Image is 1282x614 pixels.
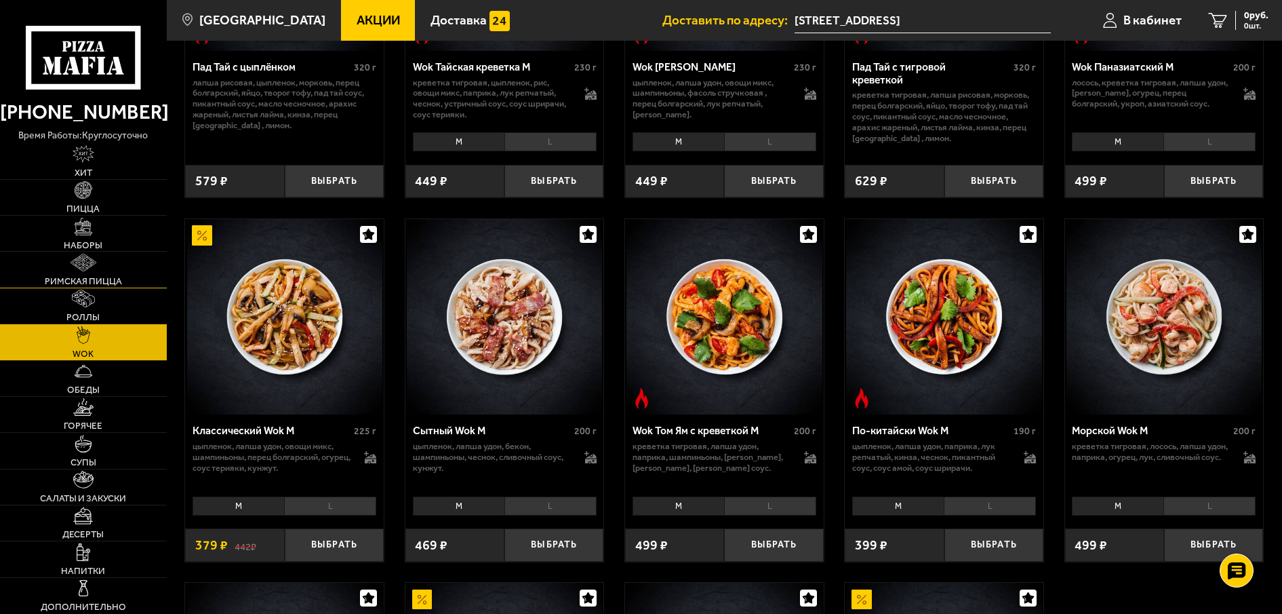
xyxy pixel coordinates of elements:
s: 442 ₽ [235,539,256,552]
li: M [413,497,504,516]
span: Роллы [66,313,100,322]
input: Ваш адрес доставки [795,8,1051,33]
li: M [1072,497,1163,516]
button: Выбрать [285,529,384,561]
li: M [633,132,724,151]
span: [GEOGRAPHIC_DATA] [199,14,325,27]
li: M [852,497,944,516]
button: Выбрать [1164,165,1263,197]
span: 225 г [354,425,376,437]
button: Выбрать [724,529,823,561]
span: 449 ₽ [415,174,447,188]
p: цыпленок, лапша удон, бекон, шампиньоны, чеснок, сливочный соус, кунжут. [413,441,571,473]
div: Сытный Wok M [413,425,571,438]
span: Римская пицца [45,277,122,286]
img: Сытный Wok M [407,219,603,415]
button: Выбрать [724,165,823,197]
button: Выбрать [504,165,603,197]
img: По-китайски Wok M [846,219,1042,415]
span: Обеды [67,385,100,395]
span: 320 г [354,62,376,73]
a: Сытный Wok M [405,219,604,415]
span: 499 ₽ [1075,174,1107,188]
img: Острое блюдо [852,388,872,408]
span: 200 г [1233,62,1256,73]
span: Горячее [64,421,102,431]
span: 469 ₽ [415,539,447,552]
span: 230 г [794,62,816,73]
p: цыпленок, лапша удон, овощи микс, шампиньоны, перец болгарский, огурец, соус терияки, кунжут. [193,441,350,473]
span: 449 ₽ [635,174,668,188]
span: Наборы [64,241,102,250]
li: L [504,132,597,151]
div: Морской Wok M [1072,425,1230,438]
span: 379 ₽ [195,539,228,552]
p: креветка тигровая, цыпленок, рис, овощи микс, паприка, лук репчатый, чеснок, устричный соус, соус... [413,77,571,120]
span: Напитки [61,567,105,576]
span: 579 ₽ [195,174,228,188]
img: Акционный [852,590,872,610]
li: L [724,497,816,516]
img: Акционный [412,590,433,610]
span: Салаты и закуски [40,494,126,503]
span: Акции [357,14,400,27]
span: 320 г [1014,62,1036,73]
span: WOK [73,349,94,359]
p: креветка тигровая, лапша удон, паприка, шампиньоны, [PERSON_NAME], [PERSON_NAME], [PERSON_NAME] с... [633,441,790,473]
span: 190 г [1014,425,1036,437]
p: лосось, креветка тигровая, лапша удон, [PERSON_NAME], огурец, перец болгарский, укроп, азиатский ... [1072,77,1230,109]
span: 0 шт. [1244,22,1268,30]
span: Хит [75,168,92,178]
li: L [504,497,597,516]
p: креветка тигровая, лапша рисовая, морковь, перец болгарский, яйцо, творог тофу, пад тай соус, пик... [852,90,1036,143]
li: M [413,132,504,151]
div: Wok Тайская креветка M [413,61,571,74]
li: L [1163,497,1256,516]
span: Пицца [66,204,100,214]
span: 399 ₽ [855,539,887,552]
div: По-китайски Wok M [852,425,1010,438]
img: Акционный [192,225,212,246]
div: Пад Тай с цыплёнком [193,61,350,74]
li: M [633,497,724,516]
p: лапша рисовая, цыпленок, морковь, перец болгарский, яйцо, творог тофу, пад тай соус, пикантный со... [193,77,376,131]
p: цыпленок, лапша удон, паприка, лук репчатый, кинза, чеснок, пикантный соус, соус Амой, соус шрирачи. [852,441,1010,473]
div: Пад Тай с тигровой креветкой [852,61,1010,87]
p: цыпленок, лапша удон, овощи микс, шампиньоны, фасоль стручковая , перец болгарский, лук репчатый,... [633,77,790,120]
li: M [193,497,284,516]
div: Wok Паназиатский M [1072,61,1230,74]
span: 230 г [574,62,597,73]
button: Выбрать [1164,529,1263,561]
span: 0 руб. [1244,11,1268,20]
span: Дополнительно [41,602,126,612]
button: Выбрать [504,529,603,561]
img: Wok Том Ям с креветкой M [626,219,822,415]
span: Доставка [430,14,487,27]
span: 200 г [574,425,597,437]
span: Доставить по адресу: [662,14,795,27]
img: 15daf4d41897b9f0e9f617042186c801.svg [489,11,510,31]
button: Выбрать [944,529,1043,561]
a: Морской Wok M [1065,219,1264,415]
button: Выбрать [944,165,1043,197]
span: 499 ₽ [1075,539,1107,552]
a: Острое блюдоWok Том Ям с креветкой M [625,219,824,415]
img: Классический Wok M [187,219,383,415]
span: 629 ₽ [855,174,887,188]
div: Классический Wok M [193,425,350,438]
p: креветка тигровая, лосось, лапша удон, паприка, огурец, лук, сливочный соус. [1072,441,1230,463]
button: Выбрать [285,165,384,197]
li: L [944,497,1036,516]
li: L [284,497,376,516]
span: В кабинет [1123,14,1182,27]
img: Острое блюдо [632,388,652,408]
span: Супы [71,458,96,467]
li: L [1163,132,1256,151]
li: L [724,132,816,151]
span: 200 г [794,425,816,437]
span: Десерты [62,530,104,539]
li: M [1072,132,1163,151]
span: 499 ₽ [635,539,668,552]
div: Wok [PERSON_NAME] [633,61,790,74]
span: 200 г [1233,425,1256,437]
